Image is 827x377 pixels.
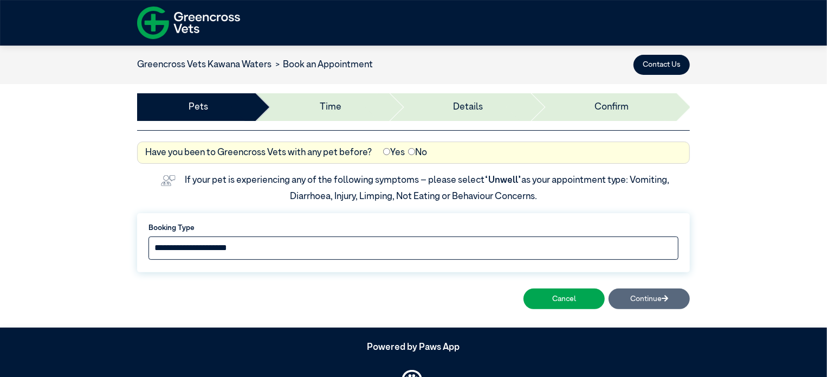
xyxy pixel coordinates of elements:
[383,148,390,155] input: Yes
[383,146,405,160] label: Yes
[137,3,240,43] img: f-logo
[524,289,605,309] button: Cancel
[137,60,272,69] a: Greencross Vets Kawana Waters
[634,55,690,75] button: Contact Us
[137,58,373,72] nav: breadcrumb
[157,171,179,190] img: vet
[145,146,372,160] label: Have you been to Greencross Vets with any pet before?
[484,176,521,185] span: “Unwell”
[148,222,679,233] label: Booking Type
[408,148,415,155] input: No
[189,100,208,114] a: Pets
[272,58,373,72] li: Book an Appointment
[137,342,690,353] h5: Powered by Paws App
[185,176,671,201] label: If your pet is experiencing any of the following symptoms – please select as your appointment typ...
[408,146,427,160] label: No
